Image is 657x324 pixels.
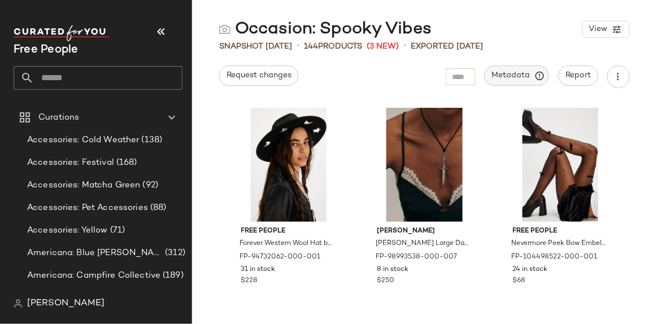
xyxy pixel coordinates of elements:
[376,252,457,262] span: FP-98993538-000-007
[582,21,630,38] button: View
[491,71,543,81] span: Metadata
[377,226,472,237] span: [PERSON_NAME]
[377,276,394,286] span: $250
[232,108,346,222] img: 94732062_001_a
[403,40,406,53] span: •
[219,24,230,35] img: svg%3e
[140,134,163,147] span: (138)
[565,71,591,80] span: Report
[411,41,483,52] p: Exported [DATE]
[27,202,148,214] span: Accessories: Pet Accessories
[27,292,163,305] span: Americana: Country Line Festival
[297,40,299,53] span: •
[27,297,105,310] span: [PERSON_NAME]
[367,41,399,52] span: (3 New)
[160,269,184,282] span: (189)
[376,239,471,249] span: [PERSON_NAME] Large Dagger Pendant Necklace at Free People in Silver
[240,252,321,262] span: FP-94732062-000-001
[559,65,598,86] button: Report
[513,265,548,275] span: 24 in stock
[241,276,258,286] span: $228
[226,71,291,80] span: Request changes
[27,156,114,169] span: Accessories: Festival
[108,224,125,237] span: (71)
[14,25,110,41] img: cfy_white_logo.C9jOOHJF.svg
[304,42,318,51] span: 144
[219,65,298,86] button: Request changes
[163,292,185,305] span: (276)
[141,179,159,192] span: (92)
[513,226,608,237] span: Free People
[485,65,550,86] button: Metadata
[589,25,608,34] span: View
[241,226,337,237] span: Free People
[368,108,481,222] img: 98993538_007_a
[512,239,607,249] span: Nevermore Peek Bow Embellished Tights by Free People in Black
[14,44,79,56] span: Current Company Name
[513,276,525,286] span: $68
[241,265,276,275] span: 31 in stock
[304,41,362,52] div: Products
[27,224,108,237] span: Accessories: Yellow
[27,179,141,192] span: Accessories: Matcha Green
[219,18,432,41] div: Occasion: Spooky Vibes
[163,247,185,260] span: (312)
[27,269,160,282] span: Americana: Campfire Collective
[148,202,167,214] span: (88)
[377,265,408,275] span: 8 in stock
[27,247,163,260] span: Americana: Blue [PERSON_NAME] Baby
[504,108,617,222] img: 104498522_001_a
[14,299,23,308] img: svg%3e
[27,134,140,147] span: Accessories: Cold Weather
[38,111,79,124] span: Curations
[219,41,292,52] span: Snapshot [DATE]
[240,239,336,249] span: Forever Western Wool Hat by Free People in Black
[114,156,137,169] span: (168)
[512,252,598,262] span: FP-104498522-000-001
